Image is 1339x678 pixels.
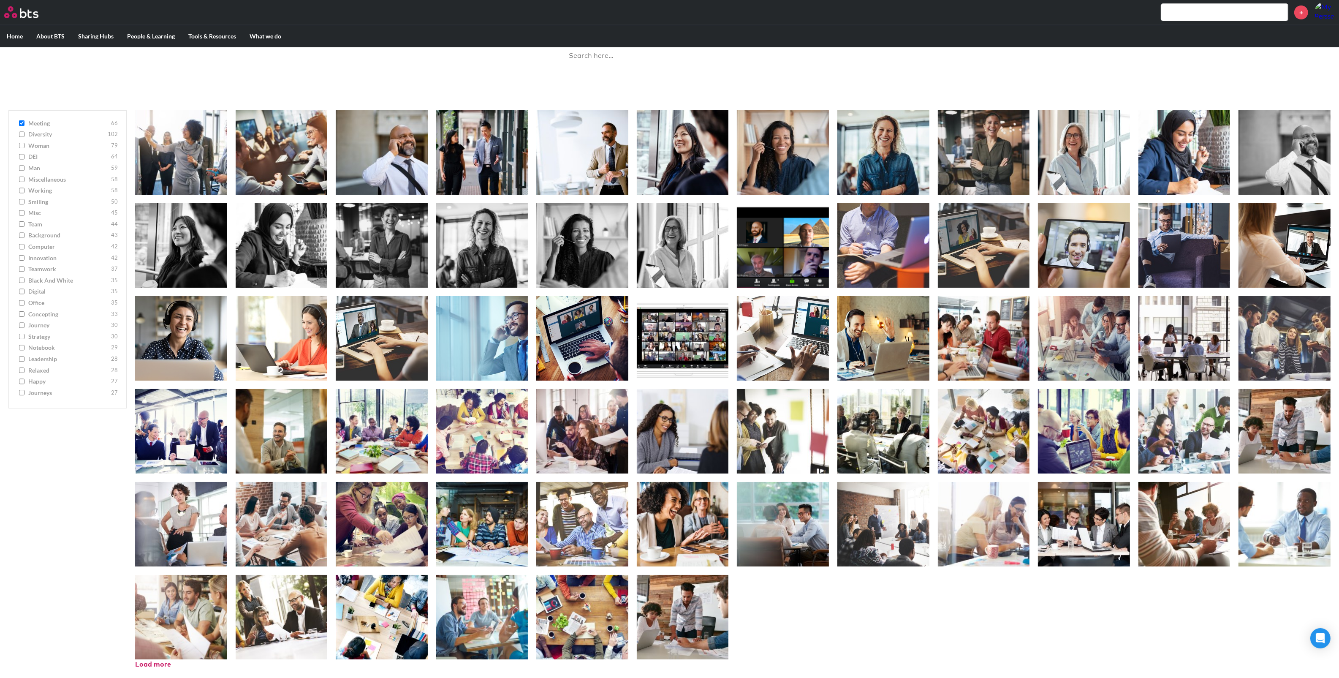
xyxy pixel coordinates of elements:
input: woman 79 [19,143,24,149]
span: miscellaneous [28,175,109,184]
span: 30 [111,332,118,341]
input: concepting 33 [19,311,24,317]
input: smiling 50 [19,199,24,205]
label: People & Learning [120,25,182,47]
span: 35 [111,299,118,307]
span: 58 [111,175,118,184]
span: working [28,186,109,195]
img: BTS Logo [4,6,38,18]
span: 28 [111,366,118,375]
input: journeys 27 [19,390,24,396]
span: digital [28,287,109,296]
span: journeys [28,389,109,397]
span: 64 [111,152,118,161]
a: + [1294,5,1308,19]
span: man [28,164,109,172]
label: What we do [243,25,288,47]
span: smiling [28,198,109,206]
input: teamwork 37 [19,266,24,272]
input: office 35 [19,300,24,306]
input: team 44 [19,221,24,227]
a: Ask a Question/Provide Feedback [620,76,719,84]
input: working 58 [19,188,24,193]
input: misc 45 [19,210,24,216]
span: 102 [108,130,118,139]
span: concepting [28,310,109,319]
span: 66 [111,119,118,128]
input: journey 30 [19,322,24,328]
img: My Persson [1315,2,1335,22]
label: About BTS [30,25,71,47]
span: 35 [111,287,118,296]
span: Black and White [28,276,109,285]
span: meeting [28,119,109,128]
label: Tools & Resources [182,25,243,47]
span: relaxed [28,366,109,375]
span: diversity [28,130,106,139]
span: background [28,231,109,240]
span: notebook [28,343,109,352]
span: 35 [111,276,118,285]
input: leadership 28 [19,356,24,362]
span: team [28,220,109,229]
input: innovation 42 [19,255,24,261]
input: background 43 [19,232,24,238]
span: 42 [111,242,118,251]
input: digital 35 [19,289,24,294]
span: misc [28,209,109,217]
span: strategy [28,332,109,341]
span: 58 [111,186,118,195]
span: 33 [111,310,118,319]
input: diversity 102 [19,131,24,137]
span: 29 [111,343,118,352]
span: teamwork [28,265,109,273]
input: computer 42 [19,244,24,250]
input: notebook 29 [19,345,24,351]
input: Search here… [564,45,775,67]
span: 27 [111,389,118,397]
span: happy [28,377,109,386]
button: Load more [135,660,171,669]
span: 45 [111,209,118,217]
a: Profile [1315,2,1335,22]
input: DEI 64 [19,154,24,160]
span: DEI [28,152,109,161]
label: Sharing Hubs [71,25,120,47]
span: 27 [111,377,118,386]
span: 44 [111,220,118,229]
span: 50 [111,198,118,206]
input: Black and White 35 [19,278,24,283]
input: happy 27 [19,378,24,384]
span: 79 [111,142,118,150]
span: journey [28,321,109,329]
input: meeting 66 [19,120,24,126]
span: office [28,299,109,307]
span: innovation [28,254,109,262]
input: man 59 [19,165,24,171]
input: miscellaneous 58 [19,177,24,182]
a: Go home [4,6,54,18]
div: Open Intercom Messenger [1310,628,1331,648]
span: 28 [111,355,118,363]
span: computer [28,242,109,251]
span: 59 [111,164,118,172]
span: woman [28,142,109,150]
span: 43 [111,231,118,240]
span: 30 [111,321,118,329]
input: relaxed 28 [19,368,24,373]
span: 37 [111,265,118,273]
span: 42 [111,254,118,262]
input: strategy 30 [19,334,24,340]
span: leadership [28,355,109,363]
